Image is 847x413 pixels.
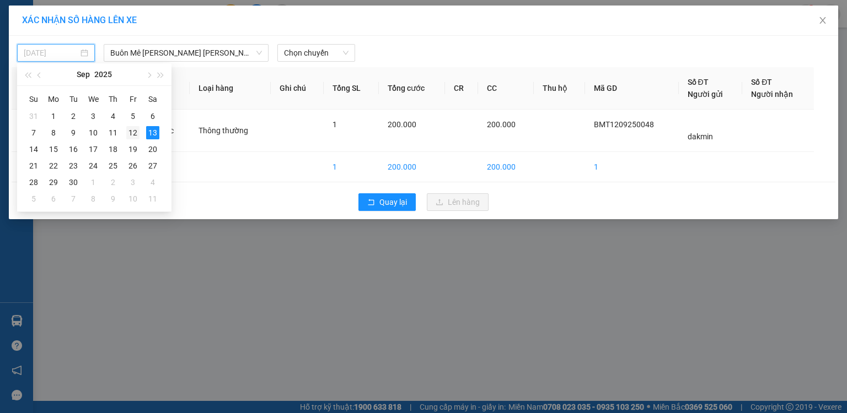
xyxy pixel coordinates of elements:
span: Số ĐT [751,78,772,86]
div: 20 [146,143,159,156]
div: 17 [87,143,100,156]
th: Fr [123,90,143,108]
td: 1 [585,152,679,182]
td: 200.000 [379,152,444,182]
div: 8 [87,192,100,205]
span: Chọn chuyến [284,45,349,61]
th: Thu hộ [534,67,585,110]
span: down [256,50,262,56]
div: 24 [87,159,100,172]
td: 2025-09-17 [83,141,103,157]
td: 2025-09-02 [63,108,83,124]
div: 28 [27,176,40,189]
td: 1 [324,152,379,182]
th: Ghi chú [271,67,324,110]
td: 2025-09-22 [44,157,63,174]
th: Mã GD [585,67,679,110]
div: 9 [67,126,80,139]
button: Close [807,6,838,36]
th: Tu [63,90,83,108]
button: uploadLên hàng [427,193,489,211]
div: 7 [27,126,40,139]
div: 18 [106,143,120,156]
td: 2025-10-05 [24,191,44,207]
td: 2025-09-09 [63,124,83,141]
td: 2025-09-10 [83,124,103,141]
div: 1 [87,176,100,189]
div: 11 [146,192,159,205]
div: 29 [47,176,60,189]
td: 2025-10-09 [103,191,123,207]
div: 3 [87,110,100,123]
div: 11 [106,126,120,139]
div: 23 [67,159,80,172]
td: 2025-10-11 [143,191,163,207]
div: 12 [126,126,140,139]
div: 15 [47,143,60,156]
td: 2025-09-20 [143,141,163,157]
th: CC [478,67,534,110]
td: 2025-09-19 [123,141,143,157]
th: CR [445,67,478,110]
div: 31 [27,110,40,123]
div: 19 [126,143,140,156]
td: 2025-10-02 [103,174,123,191]
span: XÁC NHẬN SỐ HÀNG LÊN XE [22,15,137,25]
td: 2025-09-03 [83,108,103,124]
td: 2025-09-30 [63,174,83,191]
td: 2025-10-10 [123,191,143,207]
div: 1 [47,110,60,123]
div: 16 [67,143,80,156]
td: 2025-09-12 [123,124,143,141]
div: 14 [27,143,40,156]
td: 1 [12,110,50,152]
th: Su [24,90,44,108]
td: 2025-10-06 [44,191,63,207]
span: rollback [367,198,375,207]
td: 2025-09-01 [44,108,63,124]
td: 2025-09-27 [143,157,163,174]
span: Quay lại [379,196,407,208]
th: Tổng cước [379,67,444,110]
div: 21 [27,159,40,172]
td: 2025-10-04 [143,174,163,191]
div: 27 [146,159,159,172]
div: 13 [146,126,159,139]
th: Sa [143,90,163,108]
td: 2025-09-23 [63,157,83,174]
td: 2025-10-03 [123,174,143,191]
td: 2025-09-21 [24,157,44,174]
div: 25 [106,159,120,172]
div: 2 [106,176,120,189]
td: 2025-10-08 [83,191,103,207]
div: 7 [67,192,80,205]
div: 26 [126,159,140,172]
td: 2025-10-01 [83,174,103,191]
td: 2025-09-28 [24,174,44,191]
span: Người nhận [751,90,793,99]
td: 2025-08-31 [24,108,44,124]
td: 2025-09-04 [103,108,123,124]
span: Số ĐT [688,78,709,86]
span: 200.000 [487,120,516,129]
td: 2025-09-07 [24,124,44,141]
td: 2025-10-07 [63,191,83,207]
div: 10 [87,126,100,139]
div: 6 [47,192,60,205]
span: 1 [333,120,337,129]
span: 200.000 [388,120,416,129]
span: Người gửi [688,90,723,99]
td: 2025-09-29 [44,174,63,191]
td: 2025-09-08 [44,124,63,141]
div: 2 [67,110,80,123]
span: dakmin [688,132,713,141]
button: rollbackQuay lại [358,193,416,211]
div: 6 [146,110,159,123]
td: 2025-09-25 [103,157,123,174]
td: 2025-09-06 [143,108,163,124]
th: Th [103,90,123,108]
td: 2025-09-14 [24,141,44,157]
th: Mo [44,90,63,108]
span: BMT1209250048 [594,120,654,129]
div: 4 [106,110,120,123]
